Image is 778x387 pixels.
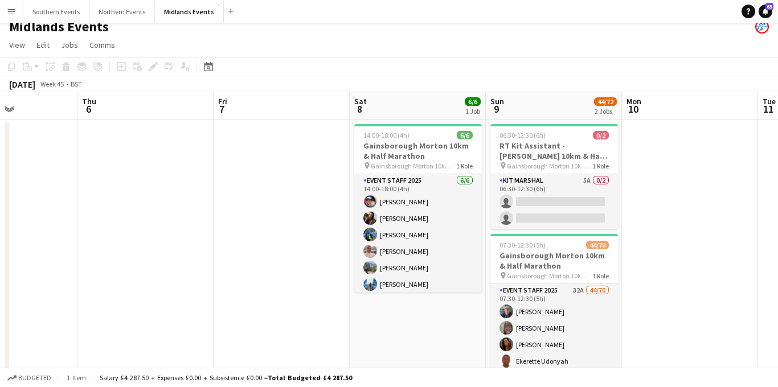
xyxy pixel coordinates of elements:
[595,107,616,116] div: 2 Jobs
[216,102,227,116] span: 7
[5,38,30,52] a: View
[36,40,50,50] span: Edit
[71,80,82,88] div: BST
[761,102,776,116] span: 11
[371,162,456,170] span: Gainsborough Morton 10km & Half Marathon SET UP
[490,96,504,106] span: Sun
[763,96,776,106] span: Tue
[63,373,90,382] span: 1 item
[9,40,25,50] span: View
[354,96,367,106] span: Sat
[56,38,83,52] a: Jobs
[89,40,115,50] span: Comms
[456,162,473,170] span: 1 Role
[592,271,609,280] span: 1 Role
[354,174,482,295] app-card-role: Event Staff 20256/614:00-18:00 (4h)[PERSON_NAME][PERSON_NAME][PERSON_NAME][PERSON_NAME][PERSON_NA...
[363,131,410,139] span: 14:00-18:00 (4h)
[499,131,546,139] span: 06:30-12:30 (6h)
[465,107,480,116] div: 1 Job
[592,162,609,170] span: 1 Role
[80,102,96,116] span: 6
[499,241,546,249] span: 07:30-12:30 (5h)
[765,3,773,10] span: 63
[489,102,504,116] span: 9
[100,373,352,382] div: Salary £4 287.50 + Expenses £0.00 + Subsistence £0.00 =
[353,102,367,116] span: 8
[586,241,609,249] span: 44/70
[9,18,109,35] h1: Midlands Events
[627,96,641,106] span: Mon
[759,5,772,18] a: 63
[490,174,618,229] app-card-role: Kit Marshal5A0/206:30-12:30 (6h)
[85,38,120,52] a: Comms
[23,1,89,23] button: Southern Events
[593,131,609,139] span: 0/2
[38,80,66,88] span: Week 45
[490,124,618,229] app-job-card: 06:30-12:30 (6h)0/2RT Kit Assistant - [PERSON_NAME] 10km & Half Marathon Gainsborough Morton 10km...
[465,97,481,106] span: 6/6
[507,162,592,170] span: Gainsborough Morton 10km & Half Marathon
[490,250,618,271] h3: Gainsborough Morton 10km & Half Marathon
[61,40,78,50] span: Jobs
[9,79,35,90] div: [DATE]
[6,372,53,384] button: Budgeted
[218,96,227,106] span: Fri
[755,20,769,34] app-user-avatar: RunThrough Events
[354,124,482,293] app-job-card: 14:00-18:00 (4h)6/6Gainsborough Morton 10km & Half Marathon Gainsborough Morton 10km & Half Marat...
[89,1,155,23] button: Northern Events
[32,38,54,52] a: Edit
[457,131,473,139] span: 6/6
[18,374,51,382] span: Budgeted
[354,141,482,161] h3: Gainsborough Morton 10km & Half Marathon
[82,96,96,106] span: Thu
[268,373,352,382] span: Total Budgeted £4 287.50
[625,102,641,116] span: 10
[490,141,618,161] h3: RT Kit Assistant - [PERSON_NAME] 10km & Half Marathon
[594,97,617,106] span: 44/72
[155,1,224,23] button: Midlands Events
[507,271,592,280] span: Gainsborough Morton 10km & Half Marathon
